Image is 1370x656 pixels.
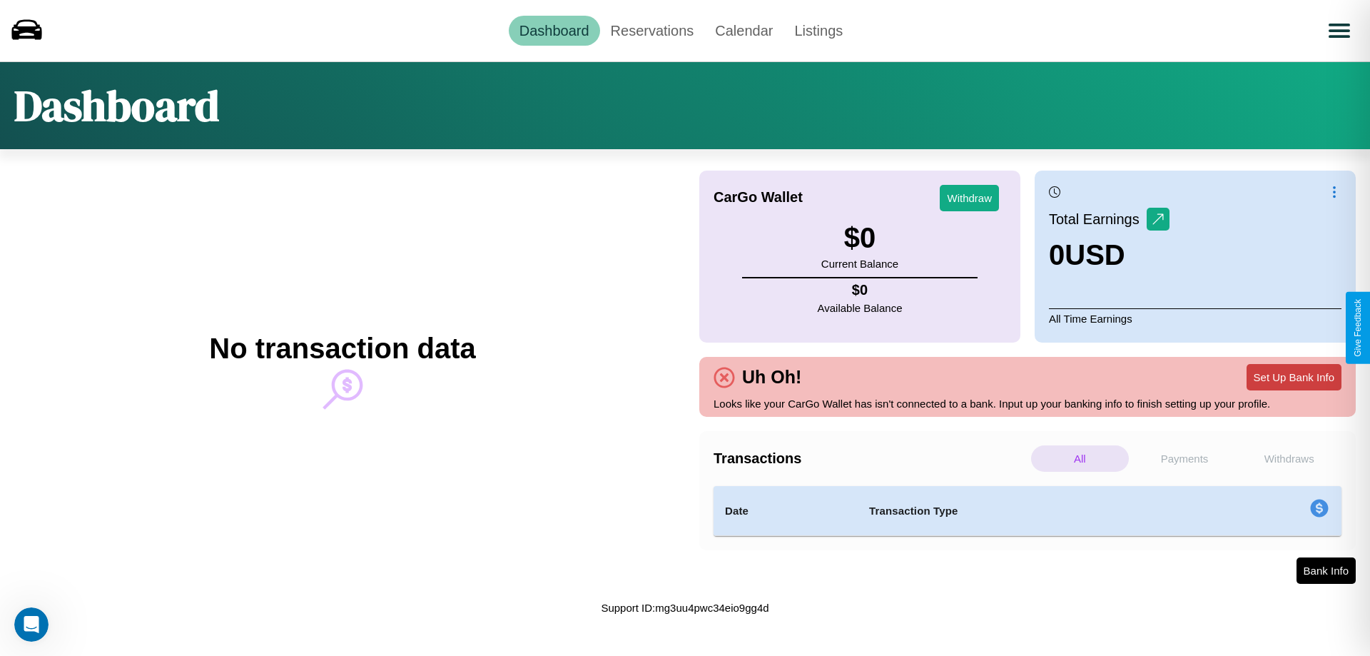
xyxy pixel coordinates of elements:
[704,16,783,46] a: Calendar
[1049,206,1147,232] p: Total Earnings
[600,16,705,46] a: Reservations
[714,486,1341,536] table: simple table
[14,607,49,642] iframe: Intercom live chat
[1319,11,1359,51] button: Open menu
[821,222,898,254] h3: $ 0
[1049,308,1341,328] p: All Time Earnings
[1353,299,1363,357] div: Give Feedback
[869,503,1193,520] h4: Transaction Type
[940,185,999,211] button: Withdraw
[14,76,219,135] h1: Dashboard
[209,333,475,365] h2: No transaction data
[1136,445,1234,472] p: Payments
[714,189,803,206] h4: CarGo Wallet
[818,282,903,298] h4: $ 0
[601,598,768,617] p: Support ID: mg3uu4pwc34eio9gg4d
[509,16,600,46] a: Dashboard
[818,298,903,318] p: Available Balance
[1240,445,1338,472] p: Withdraws
[1297,557,1356,584] button: Bank Info
[735,367,808,388] h4: Uh Oh!
[1247,364,1341,390] button: Set Up Bank Info
[714,450,1027,467] h4: Transactions
[783,16,853,46] a: Listings
[725,503,846,520] h4: Date
[1049,239,1169,271] h3: 0 USD
[821,254,898,273] p: Current Balance
[714,394,1341,413] p: Looks like your CarGo Wallet has isn't connected to a bank. Input up your banking info to finish ...
[1031,445,1129,472] p: All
